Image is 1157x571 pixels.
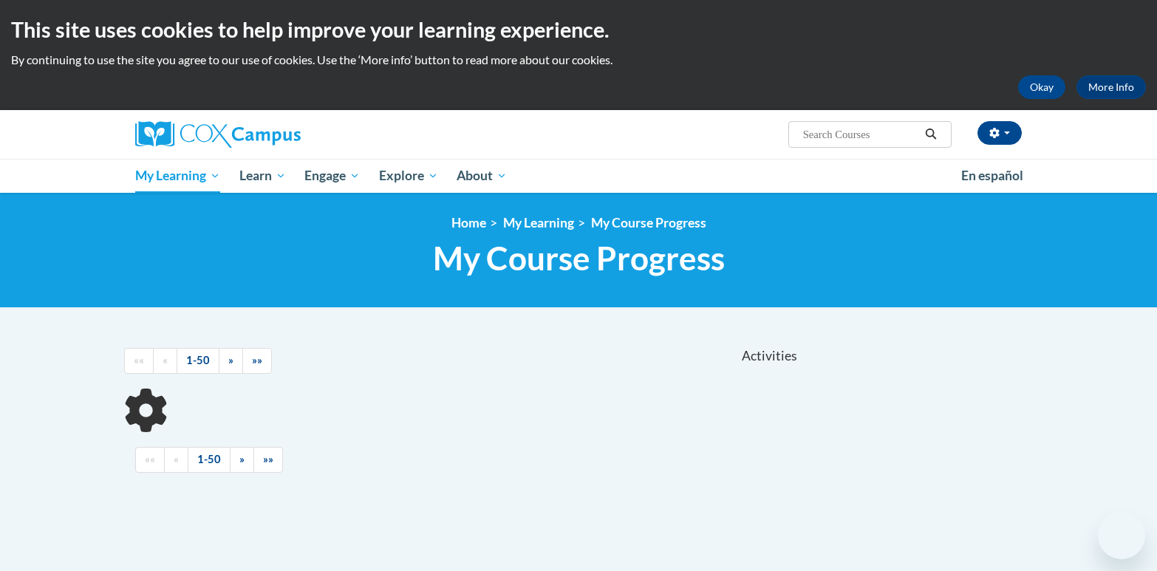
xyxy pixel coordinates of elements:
[135,447,165,473] a: Begining
[145,453,155,465] span: ««
[177,348,219,374] a: 1-50
[1076,75,1146,99] a: More Info
[379,167,438,185] span: Explore
[153,348,177,374] a: Previous
[239,453,245,465] span: »
[961,168,1023,183] span: En español
[188,447,231,473] a: 1-50
[228,354,233,366] span: »
[451,215,486,230] a: Home
[163,354,168,366] span: «
[1098,512,1145,559] iframe: Button to launch messaging window
[230,159,296,193] a: Learn
[295,159,369,193] a: Engage
[802,126,920,143] input: Search Courses
[135,167,220,185] span: My Learning
[448,159,517,193] a: About
[230,447,254,473] a: Next
[219,348,243,374] a: Next
[952,160,1033,191] a: En español
[253,447,283,473] a: End
[920,126,942,143] button: Search
[113,159,1044,193] div: Main menu
[263,453,273,465] span: »»
[503,215,574,230] a: My Learning
[591,215,706,230] a: My Course Progress
[134,354,144,366] span: ««
[1018,75,1065,99] button: Okay
[164,447,188,473] a: Previous
[135,121,416,148] a: Cox Campus
[239,167,286,185] span: Learn
[174,453,179,465] span: «
[304,167,360,185] span: Engage
[457,167,507,185] span: About
[242,348,272,374] a: End
[11,52,1146,68] p: By continuing to use the site you agree to our use of cookies. Use the ‘More info’ button to read...
[252,354,262,366] span: »»
[433,239,725,278] span: My Course Progress
[369,159,448,193] a: Explore
[742,348,797,364] span: Activities
[11,15,1146,44] h2: This site uses cookies to help improve your learning experience.
[977,121,1022,145] button: Account Settings
[135,121,301,148] img: Cox Campus
[124,348,154,374] a: Begining
[126,159,230,193] a: My Learning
